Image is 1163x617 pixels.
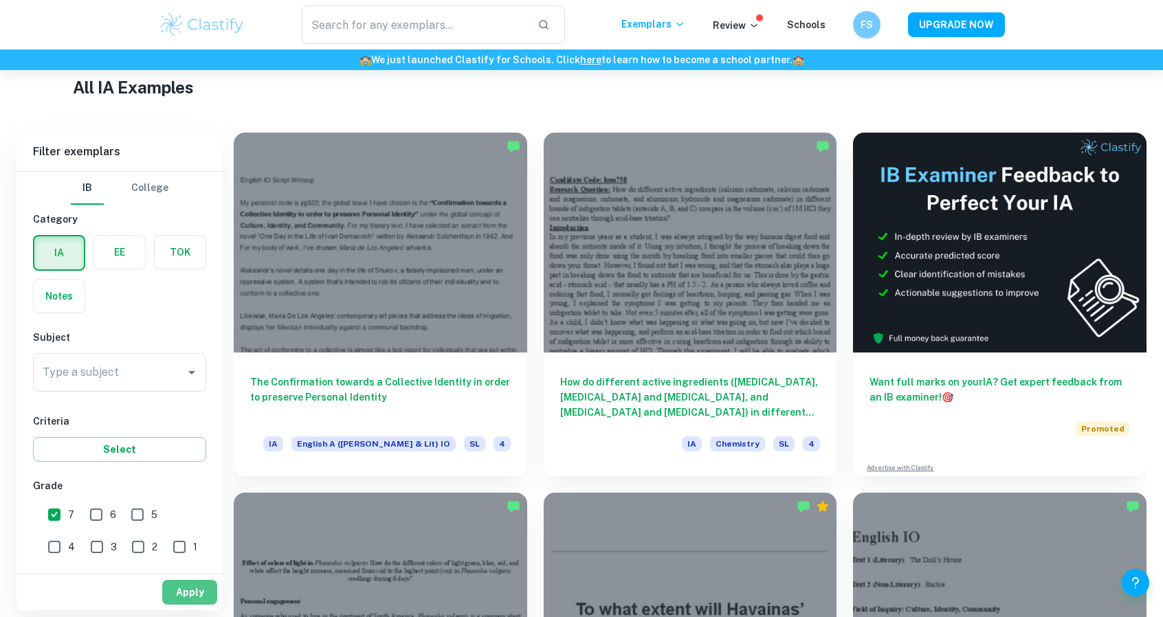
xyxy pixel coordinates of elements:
[152,539,157,554] span: 2
[34,280,85,313] button: Notes
[859,17,875,32] h6: FS
[263,436,283,451] span: IA
[870,374,1130,405] h6: Want full marks on your IA ? Get expert feedback from an IB examiner!
[580,54,601,65] a: here
[494,436,511,451] span: 4
[713,18,760,33] p: Review
[33,437,206,462] button: Select
[250,374,511,420] h6: The Confirmation towards a Collective Identity in order to preserve Personal Identity
[73,75,1090,100] h1: All IA Examples
[34,236,84,269] button: IA
[359,54,371,65] span: 🏫
[33,478,206,493] h6: Grade
[803,436,820,451] span: 4
[942,392,953,403] span: 🎯
[71,172,168,205] div: Filter type choice
[110,507,116,522] span: 6
[94,236,145,269] button: EE
[193,539,197,554] span: 1
[853,11,880,38] button: FS
[710,436,765,451] span: Chemistry
[1076,421,1130,436] span: Promoted
[151,507,157,522] span: 5
[773,436,795,451] span: SL
[853,133,1147,352] img: Thumbnail
[1122,569,1149,596] button: Help and Feedback
[111,539,117,554] span: 3
[71,172,104,205] button: IB
[291,436,456,451] span: English A ([PERSON_NAME] & Lit) IO
[3,52,1160,67] h6: We just launched Clastify for Schools. Click to learn how to become a school partner.
[302,5,527,44] input: Search for any exemplars...
[162,580,217,605] button: Apply
[816,139,830,153] img: Marked
[908,12,1005,37] button: UPGRADE NOW
[507,500,520,513] img: Marked
[544,133,837,476] a: How do different active ingredients ([MEDICAL_DATA], [MEDICAL_DATA] and [MEDICAL_DATA], and [MEDI...
[1126,500,1140,513] img: Marked
[33,414,206,429] h6: Criteria
[158,11,245,38] img: Clastify logo
[560,374,821,420] h6: How do different active ingredients ([MEDICAL_DATA], [MEDICAL_DATA] and [MEDICAL_DATA], and [MEDI...
[816,500,830,513] div: Premium
[68,507,74,522] span: 7
[182,363,201,382] button: Open
[155,236,206,269] button: TOK
[793,54,804,65] span: 🏫
[507,139,520,153] img: Marked
[68,539,75,554] span: 4
[33,212,206,227] h6: Category
[853,133,1147,476] a: Want full marks on yourIA? Get expert feedback from an IB examiner!PromotedAdvertise with Clastify
[234,133,527,476] a: The Confirmation towards a Collective Identity in order to preserve Personal IdentityIAEnglish A ...
[867,463,933,473] a: Advertise with Clastify
[131,172,168,205] button: College
[787,19,826,30] a: Schools
[621,16,685,32] p: Exemplars
[682,436,702,451] span: IA
[33,330,206,345] h6: Subject
[797,500,810,513] img: Marked
[16,133,223,171] h6: Filter exemplars
[464,436,485,451] span: SL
